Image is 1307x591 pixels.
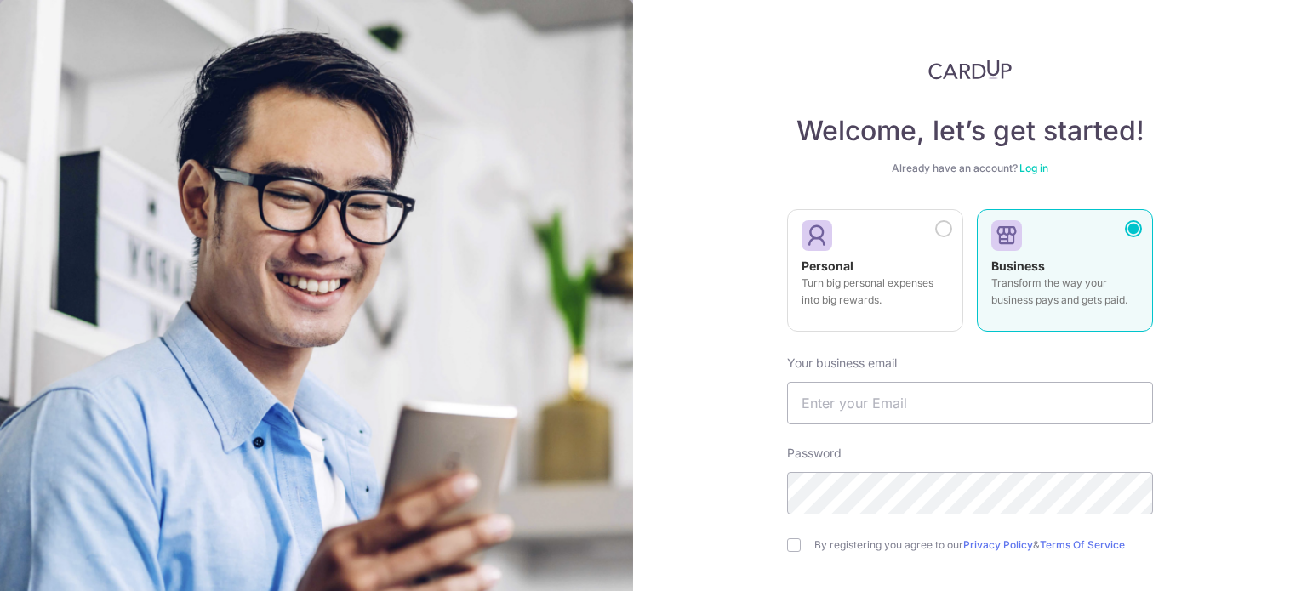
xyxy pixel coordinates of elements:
[963,538,1033,551] a: Privacy Policy
[787,162,1153,175] div: Already have an account?
[928,60,1012,80] img: CardUp Logo
[787,445,842,462] label: Password
[991,259,1045,273] strong: Business
[814,538,1153,552] label: By registering you agree to our &
[787,382,1153,424] input: Enter your Email
[787,114,1153,148] h4: Welcome, let’s get started!
[1019,162,1048,174] a: Log in
[1040,538,1125,551] a: Terms Of Service
[977,209,1153,342] a: Business Transform the way your business pays and gets paid.
[787,209,963,342] a: Personal Turn big personal expenses into big rewards.
[802,259,853,273] strong: Personal
[802,275,949,309] p: Turn big personal expenses into big rewards.
[787,355,897,372] label: Your business email
[991,275,1139,309] p: Transform the way your business pays and gets paid.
